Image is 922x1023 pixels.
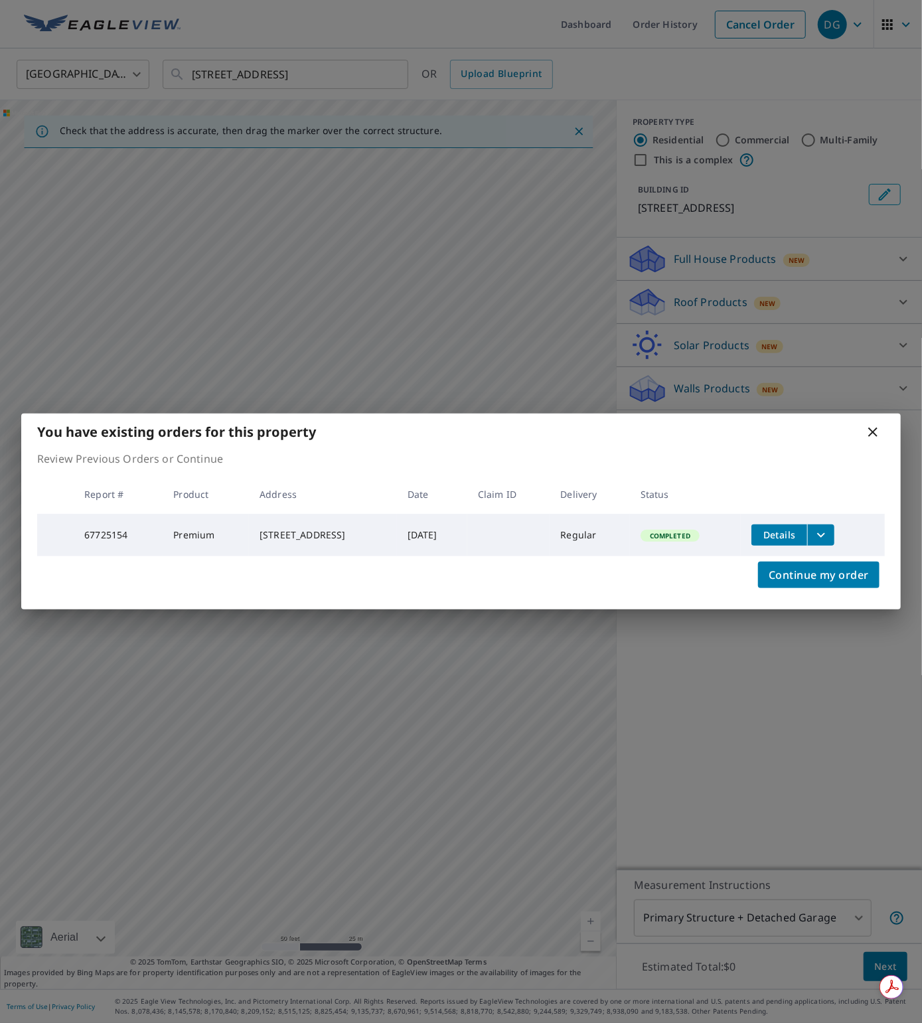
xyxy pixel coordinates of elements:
[550,514,629,556] td: Regular
[163,514,249,556] td: Premium
[807,524,834,546] button: filesDropdownBtn-67725154
[769,566,869,584] span: Continue my order
[260,528,386,542] div: [STREET_ADDRESS]
[249,475,397,514] th: Address
[751,524,807,546] button: detailsBtn-67725154
[37,451,885,467] p: Review Previous Orders or Continue
[642,531,698,540] span: Completed
[397,514,467,556] td: [DATE]
[74,514,163,556] td: 67725154
[163,475,249,514] th: Product
[74,475,163,514] th: Report #
[759,528,799,541] span: Details
[758,562,880,588] button: Continue my order
[397,475,467,514] th: Date
[467,475,550,514] th: Claim ID
[37,423,316,441] b: You have existing orders for this property
[550,475,629,514] th: Delivery
[630,475,741,514] th: Status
